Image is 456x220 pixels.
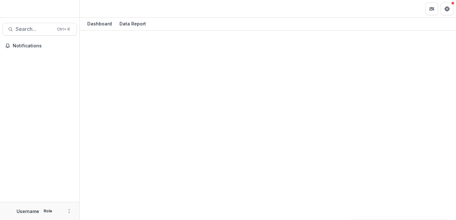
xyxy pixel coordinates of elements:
[117,19,148,28] div: Data Report
[42,208,54,214] p: Role
[85,19,114,28] div: Dashboard
[13,43,74,49] span: Notifications
[441,3,453,15] button: Get Help
[17,208,39,215] p: Username
[65,207,73,215] button: More
[3,23,77,36] button: Search...
[16,26,53,32] span: Search...
[3,41,77,51] button: Notifications
[425,3,438,15] button: Partners
[56,26,71,33] div: Ctrl + K
[117,18,148,30] a: Data Report
[85,18,114,30] a: Dashboard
